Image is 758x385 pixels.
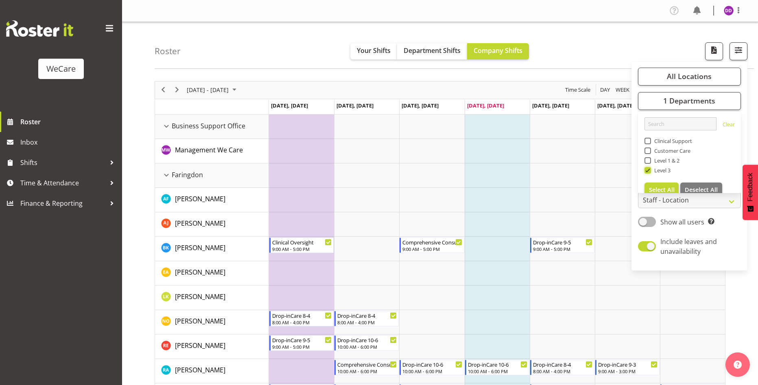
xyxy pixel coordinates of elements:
[334,311,399,326] div: Natasha Ottley"s event - Drop-inCare 8-4 Begin From Tuesday, September 23, 2025 at 8:00:00 AM GMT...
[533,246,592,252] div: 9:00 AM - 5:00 PM
[175,194,225,204] a: [PERSON_NAME]
[660,237,717,256] span: Include leaves and unavailability
[6,20,73,37] img: Rosterit website logo
[175,316,225,326] a: [PERSON_NAME]
[271,102,308,109] span: [DATE], [DATE]
[337,336,397,344] div: Drop-inCare 10-6
[350,43,397,59] button: Your Shifts
[175,365,225,375] a: [PERSON_NAME]
[564,85,592,95] button: Time Scale
[175,292,225,301] span: [PERSON_NAME]
[644,117,716,130] input: Search
[337,368,397,374] div: 10:00 AM - 6:00 PM
[184,81,241,99] div: September 22 - 28, 2025
[402,360,462,368] div: Drop-inCare 10-6
[175,317,225,326] span: [PERSON_NAME]
[186,85,229,95] span: [DATE] - [DATE]
[730,42,747,60] button: Filter Shifts
[175,219,225,228] span: [PERSON_NAME]
[532,102,569,109] span: [DATE], [DATE]
[155,237,269,261] td: Brian Ko resource
[175,268,225,277] span: [PERSON_NAME]
[20,197,106,209] span: Finance & Reporting
[468,360,527,368] div: Drop-inCare 10-6
[172,85,183,95] button: Next
[155,188,269,212] td: Alex Ferguson resource
[468,368,527,374] div: 10:00 AM - 6:00 PM
[334,360,399,375] div: Rachna Anderson"s event - Comprehensive Consult 10-6 Begin From Tuesday, September 23, 2025 at 10...
[337,343,397,350] div: 10:00 AM - 6:00 PM
[175,194,225,203] span: [PERSON_NAME]
[186,85,240,95] button: September 2025
[175,218,225,228] a: [PERSON_NAME]
[404,46,461,55] span: Department Shifts
[402,102,439,109] span: [DATE], [DATE]
[46,63,76,75] div: WeCare
[272,343,332,350] div: 9:00 AM - 5:00 PM
[175,267,225,277] a: [PERSON_NAME]
[638,68,741,86] button: All Locations
[155,359,269,383] td: Rachna Anderson resource
[533,368,592,374] div: 8:00 AM - 4:00 PM
[644,183,679,197] button: Select All
[337,311,397,319] div: Drop-inCare 8-4
[337,360,397,368] div: Comprehensive Consult 10-6
[155,286,269,310] td: Liandy Kritzinger resource
[599,85,611,95] span: Day
[599,85,612,95] button: Timeline Day
[598,360,658,368] div: Drop-inCare 9-3
[615,85,630,95] span: Week
[155,46,181,56] h4: Roster
[530,360,594,375] div: Rachna Anderson"s event - Drop-inCare 8-4 Begin From Friday, September 26, 2025 at 8:00:00 AM GMT...
[651,147,691,154] span: Customer Care
[269,311,334,326] div: Natasha Ottley"s event - Drop-inCare 8-4 Begin From Monday, September 22, 2025 at 8:00:00 AM GMT+...
[269,335,334,351] div: Rachel Els"s event - Drop-inCare 9-5 Begin From Monday, September 22, 2025 at 9:00:00 AM GMT+12:0...
[172,170,203,180] span: Faringdon
[175,243,225,253] a: [PERSON_NAME]
[723,121,735,130] a: Clear
[680,183,722,197] button: Deselect All
[155,212,269,237] td: Amy Johannsen resource
[175,145,243,154] span: Management We Care
[530,238,594,253] div: Brian Ko"s event - Drop-inCare 9-5 Begin From Friday, September 26, 2025 at 9:00:00 AM GMT+12:00 ...
[533,360,592,368] div: Drop-inCare 8-4
[597,102,634,109] span: [DATE], [DATE]
[170,81,184,99] div: next period
[272,238,332,246] div: Clinical Oversight
[467,102,504,109] span: [DATE], [DATE]
[747,173,754,201] span: Feedback
[467,43,529,59] button: Company Shifts
[651,138,692,144] span: Clinical Support
[724,6,734,15] img: demi-dumitrean10946.jpg
[595,360,660,375] div: Rachna Anderson"s event - Drop-inCare 9-3 Begin From Saturday, September 27, 2025 at 9:00:00 AM G...
[155,114,269,139] td: Business Support Office resource
[175,292,225,301] a: [PERSON_NAME]
[685,186,718,194] span: Deselect All
[175,341,225,350] span: [PERSON_NAME]
[649,186,675,194] span: Select All
[402,246,462,252] div: 9:00 AM - 5:00 PM
[663,96,715,106] span: 1 Departments
[20,116,118,128] span: Roster
[155,310,269,334] td: Natasha Ottley resource
[156,81,170,99] div: previous period
[269,238,334,253] div: Brian Ko"s event - Clinical Oversight Begin From Monday, September 22, 2025 at 9:00:00 AM GMT+12:...
[155,163,269,188] td: Faringdon resource
[402,368,462,374] div: 10:00 AM - 6:00 PM
[272,311,332,319] div: Drop-inCare 8-4
[155,139,269,163] td: Management We Care resource
[474,46,522,55] span: Company Shifts
[20,177,106,189] span: Time & Attendance
[397,43,467,59] button: Department Shifts
[155,261,269,286] td: Ena Advincula resource
[734,361,742,369] img: help-xxl-2.png
[272,336,332,344] div: Drop-inCare 9-5
[402,238,462,246] div: Comprehensive Consult 9-5
[400,360,464,375] div: Rachna Anderson"s event - Drop-inCare 10-6 Begin From Wednesday, September 24, 2025 at 10:00:00 A...
[598,368,658,374] div: 9:00 AM - 3:00 PM
[175,145,243,155] a: Management We Care
[667,71,712,81] span: All Locations
[20,136,118,148] span: Inbox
